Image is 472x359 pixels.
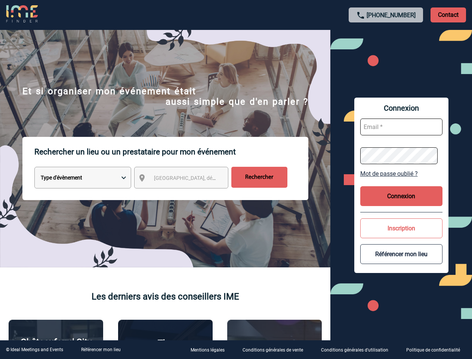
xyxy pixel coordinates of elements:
p: The [GEOGRAPHIC_DATA] [122,338,209,359]
p: Châteauform' City [GEOGRAPHIC_DATA] [13,337,99,358]
input: Email * [360,119,442,135]
span: Connexion [360,104,442,113]
p: Mentions légales [191,348,225,353]
p: Rechercher un lieu ou un prestataire pour mon événement [34,137,308,167]
p: Conditions générales d'utilisation [321,348,388,353]
div: © Ideal Meetings and Events [6,347,63,352]
button: Connexion [360,186,442,206]
a: [PHONE_NUMBER] [367,12,416,19]
a: Conditions générales de vente [237,346,315,353]
span: [GEOGRAPHIC_DATA], département, région... [154,175,258,181]
button: Référencer mon lieu [360,244,442,264]
a: Politique de confidentialité [400,346,472,353]
p: Politique de confidentialité [406,348,460,353]
p: Conditions générales de vente [243,348,303,353]
a: Conditions générales d'utilisation [315,346,400,353]
a: Mot de passe oublié ? [360,170,442,177]
a: Référencer mon lieu [81,347,121,352]
input: Rechercher [231,167,287,188]
img: call-24-px.png [356,11,365,20]
p: Contact [431,7,466,22]
a: Mentions légales [185,346,237,353]
p: Agence 2ISD [249,339,300,349]
button: Inscription [360,218,442,238]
